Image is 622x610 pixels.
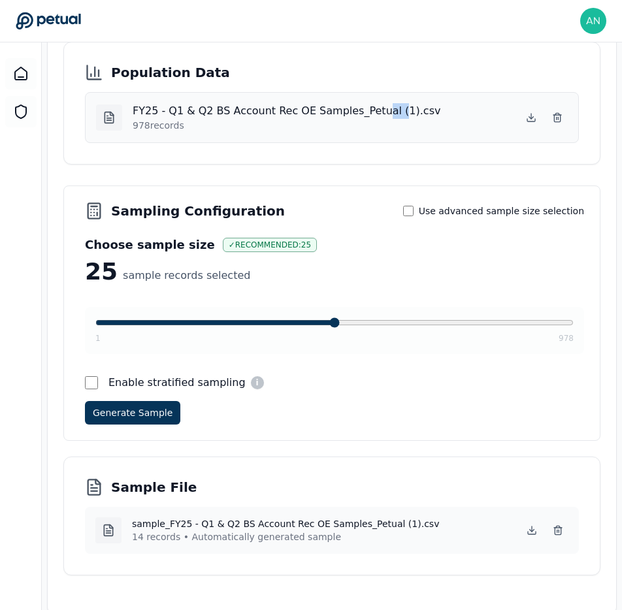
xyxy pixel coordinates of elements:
[548,520,568,541] button: Delete Sample File
[133,103,440,119] h4: FY25 - Q1 & Q2 BS Account Rec OE Samples_Petual (1).csv
[111,63,230,82] h3: Population Data
[559,333,574,344] span: 978
[111,202,285,220] h3: Sampling Configuration
[547,107,568,128] button: Delete File
[95,333,101,344] span: 1
[580,8,606,34] img: andrew+reddit@petual.ai
[111,478,197,496] h3: Sample File
[251,376,264,389] span: i
[108,375,246,391] label: Enable stratified sampling
[85,236,215,254] span: Choose sample size
[133,119,440,132] p: 978 records
[223,238,317,252] div: ✓ Recommended: 25
[85,401,180,425] button: Generate Sample
[123,268,250,286] div: sample records selected
[521,107,542,128] button: Download File
[16,12,81,30] a: Go to Dashboard
[403,206,414,216] input: Use advanced sample size selection
[521,520,542,541] button: Download Sample File
[5,96,37,127] a: SOC
[419,204,584,217] span: Use advanced sample size selection
[85,257,118,286] div: Click to edit sample size
[132,517,439,530] h4: sample_FY25 - Q1 & Q2 BS Account Rec OE Samples_Petual (1).csv
[132,530,439,543] p: 14 records • Automatically generated sample
[5,58,37,89] a: Dashboard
